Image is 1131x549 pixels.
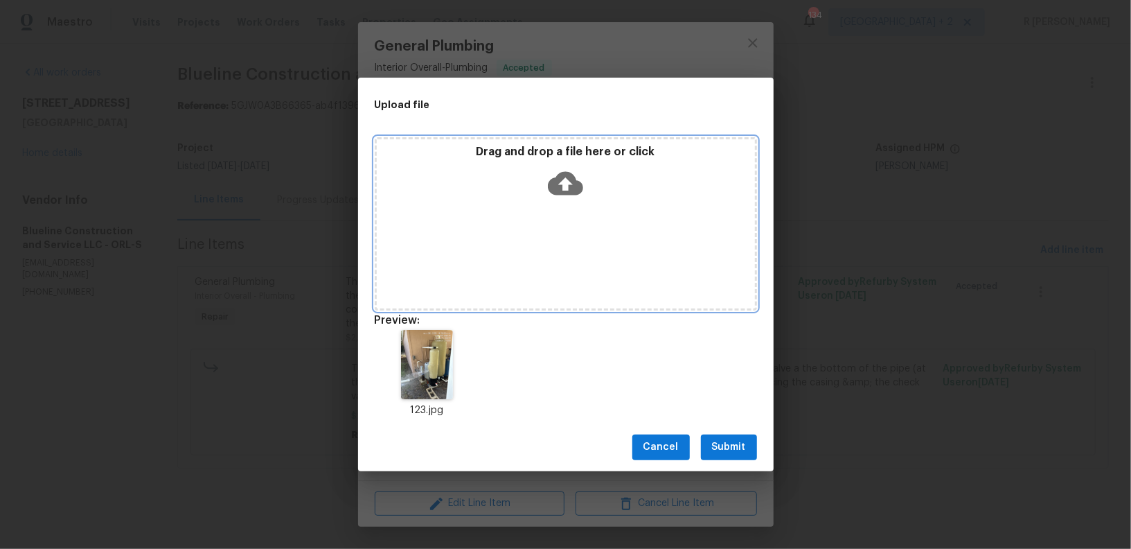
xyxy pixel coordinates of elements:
h2: Upload file [375,97,695,112]
p: Drag and drop a file here or click [377,145,755,159]
button: Cancel [632,435,690,460]
img: Z [401,330,453,399]
button: Submit [701,435,757,460]
span: Cancel [643,439,679,456]
p: 123.jpg [375,403,480,418]
span: Submit [712,439,746,456]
